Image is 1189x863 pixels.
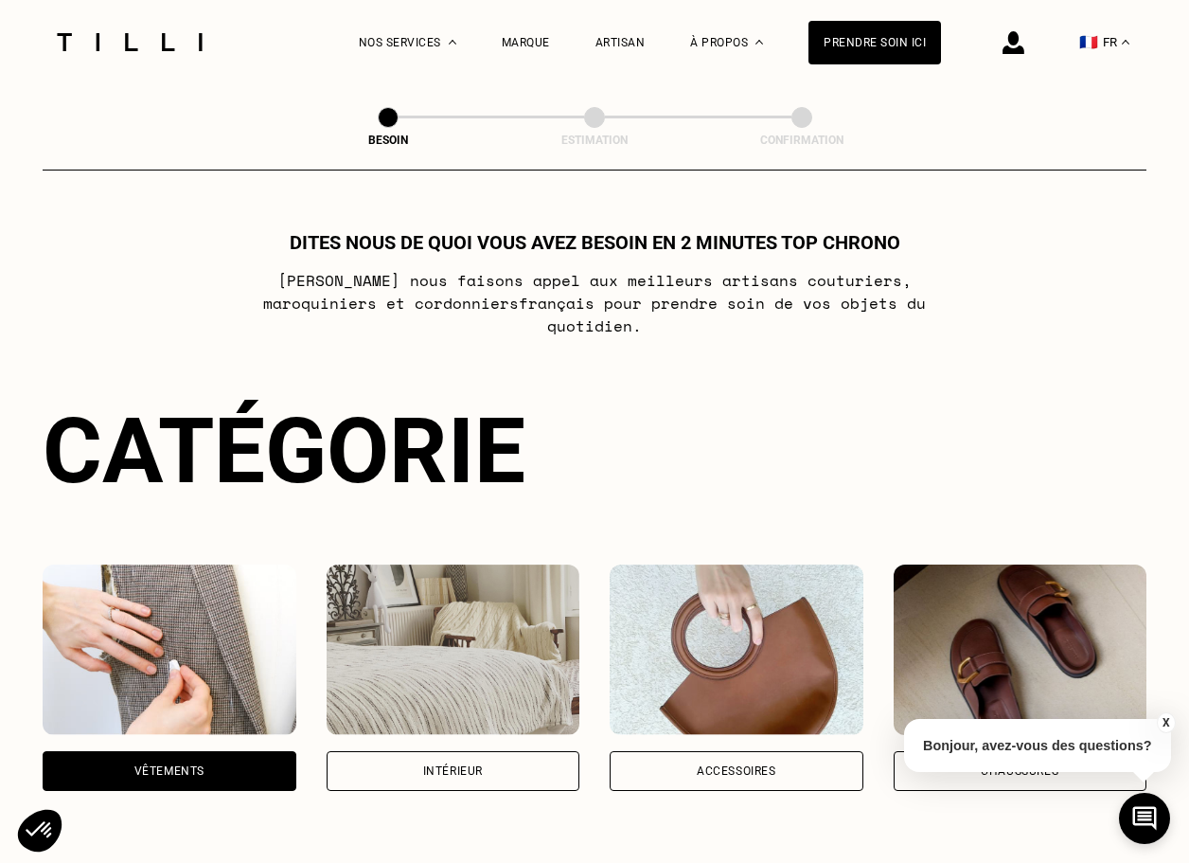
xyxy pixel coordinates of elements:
img: Logo du service de couturière Tilli [50,33,209,51]
span: 🇫🇷 [1079,33,1098,51]
img: Intérieur [327,565,580,735]
img: Chaussures [894,565,1147,735]
div: Estimation [500,134,689,147]
div: Besoin [293,134,483,147]
img: Accessoires [610,565,863,735]
p: Bonjour, avez-vous des questions? [904,719,1171,772]
div: Intérieur [423,765,483,777]
a: Prendre soin ici [808,21,941,64]
img: menu déroulant [1122,40,1129,45]
img: Menu déroulant à propos [755,40,763,45]
h1: Dites nous de quoi vous avez besoin en 2 minutes top chrono [290,231,900,254]
img: Vêtements [43,565,296,735]
div: Confirmation [707,134,896,147]
img: Menu déroulant [449,40,456,45]
img: icône connexion [1003,31,1024,54]
button: X [1156,712,1175,733]
div: Accessoires [697,765,776,777]
div: Catégorie [43,398,1146,504]
div: Vêtements [134,765,204,777]
p: [PERSON_NAME] nous faisons appel aux meilleurs artisans couturiers , maroquiniers et cordonniers ... [220,269,970,337]
a: Artisan [595,36,646,49]
a: Marque [502,36,550,49]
